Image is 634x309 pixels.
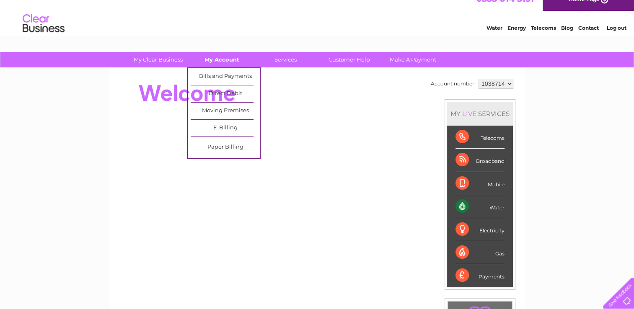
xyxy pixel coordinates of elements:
[476,4,534,15] a: 0333 014 3131
[606,36,626,42] a: Log out
[507,36,526,42] a: Energy
[455,195,505,218] div: Water
[429,77,476,91] td: Account number
[378,52,448,67] a: Make A Payment
[22,22,65,47] img: logo.png
[455,126,505,149] div: Telecoms
[447,102,513,126] div: MY SERVICES
[191,120,260,136] a: E-Billing
[455,218,505,241] div: Electricity
[191,139,260,156] a: Paper Billing
[455,241,505,264] div: Gas
[124,52,193,67] a: My Clear Business
[251,52,320,67] a: Services
[461,110,478,118] div: LIVE
[455,264,505,287] div: Payments
[119,5,515,41] div: Clear Business is a trading name of Verastar Limited (registered in [GEOGRAPHIC_DATA] No. 3667643...
[191,85,260,102] a: Direct Debit
[486,36,502,42] a: Water
[191,103,260,119] a: Moving Premises
[191,68,260,85] a: Bills and Payments
[455,172,505,195] div: Mobile
[187,52,256,67] a: My Account
[578,36,599,42] a: Contact
[315,52,384,67] a: Customer Help
[561,36,573,42] a: Blog
[455,149,505,172] div: Broadband
[531,36,556,42] a: Telecoms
